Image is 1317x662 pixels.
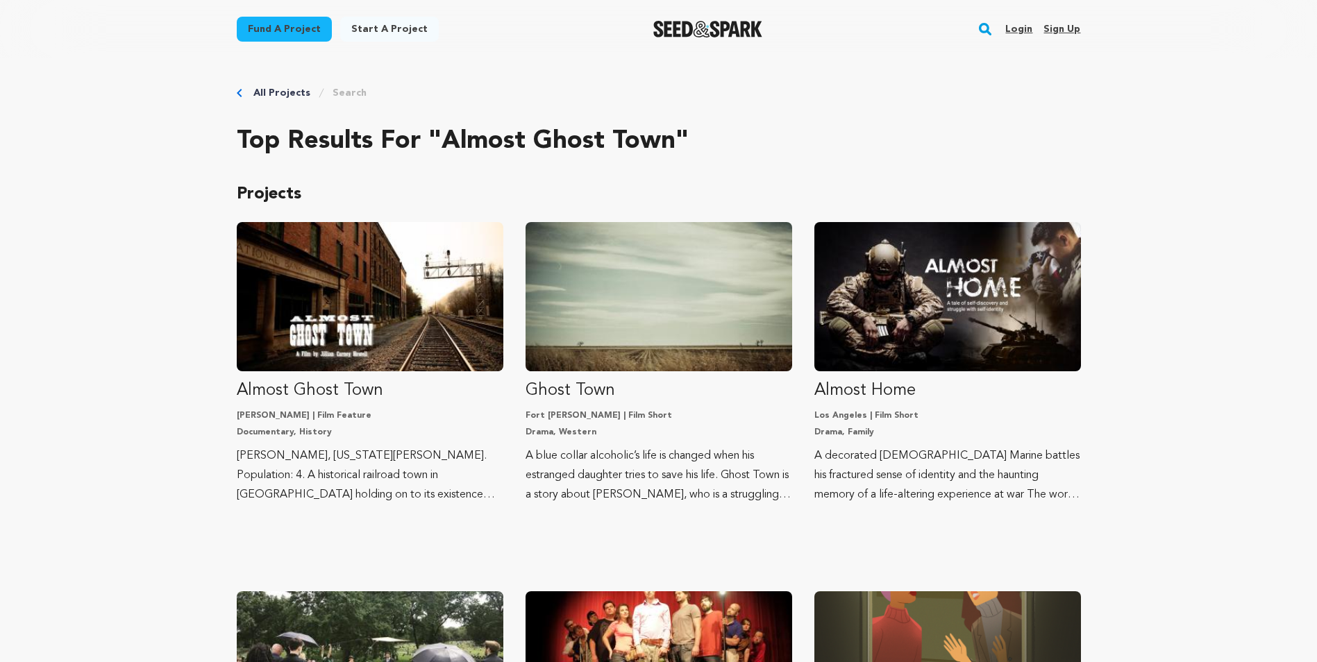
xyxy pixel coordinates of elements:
p: A decorated [DEMOGRAPHIC_DATA] Marine battles his fractured sense of identity and the haunting me... [814,446,1081,504]
p: Los Angeles | Film Short [814,410,1081,421]
div: Breadcrumb [237,86,1081,100]
a: Fund a project [237,17,332,42]
p: Drama, Family [814,427,1081,438]
p: Drama, Western [526,427,792,438]
p: Ghost Town [526,380,792,402]
a: Search [333,86,367,100]
a: Start a project [340,17,439,42]
a: Fund Ghost Town [526,222,792,504]
p: Documentary, History [237,427,503,438]
a: All Projects [253,86,310,100]
h2: Top results for "almost ghost town" [237,128,1081,155]
a: Fund Almost Ghost Town [237,222,503,504]
a: Sign up [1043,18,1080,40]
p: A blue collar alcoholic’s life is changed when his estranged daughter tries to save his life. Gho... [526,446,792,504]
a: Seed&Spark Homepage [653,21,762,37]
p: Almost Home [814,380,1081,402]
a: Fund Almost Home [814,222,1081,504]
p: Fort [PERSON_NAME] | Film Short [526,410,792,421]
p: Almost Ghost Town [237,380,503,402]
a: Login [1005,18,1032,40]
p: Projects [237,183,1081,205]
img: Seed&Spark Logo Dark Mode [653,21,762,37]
p: [PERSON_NAME], [US_STATE][PERSON_NAME]. Population: 4. A historical railroad town in [GEOGRAPHIC_... [237,446,503,504]
p: [PERSON_NAME] | Film Feature [237,410,503,421]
